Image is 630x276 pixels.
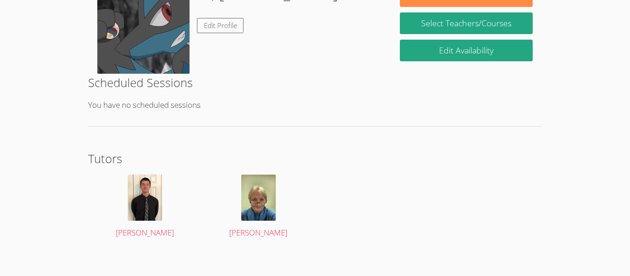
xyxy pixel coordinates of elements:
[88,150,542,167] h2: Tutors
[400,40,533,61] a: Edit Availability
[97,175,193,240] a: [PERSON_NAME]
[88,74,542,91] h2: Scheduled Sessions
[128,175,162,221] img: IMG_2436.jpg
[197,18,244,33] a: Edit Profile
[400,12,533,34] a: Select Teachers/Courses
[88,99,542,112] p: You have no scheduled sessions
[211,175,306,240] a: [PERSON_NAME]
[229,227,287,238] span: [PERSON_NAME]
[241,175,276,221] img: avatar.png
[116,227,174,238] span: [PERSON_NAME]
